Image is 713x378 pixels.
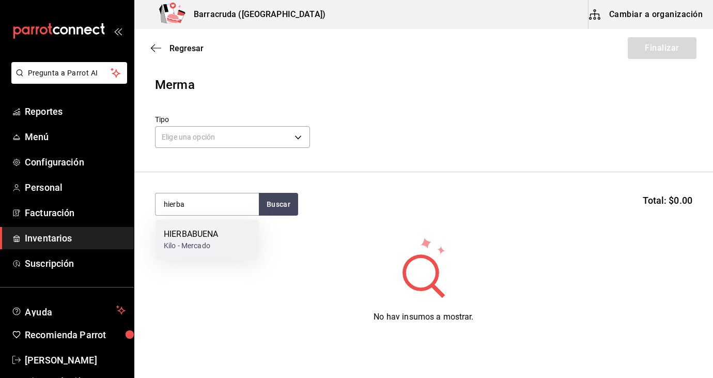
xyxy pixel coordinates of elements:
span: Ayuda [25,304,112,316]
div: Merma [155,75,692,94]
span: No hay insumos a mostrar. Busca un insumo para agregarlo a la lista [346,312,501,334]
span: Inventarios [25,231,126,245]
span: Suscripción [25,256,126,270]
span: Total: $0.00 [643,193,692,207]
div: Kilo - Mercado [164,240,218,251]
input: Buscar insumo [156,193,259,215]
button: open_drawer_menu [114,27,122,35]
span: Menú [25,130,126,144]
span: [PERSON_NAME] [25,353,126,367]
button: Regresar [151,43,204,53]
button: Pregunta a Parrot AI [11,62,127,84]
div: Elige una opción [155,126,310,148]
button: Buscar [259,193,298,216]
span: Recomienda Parrot [25,328,126,342]
span: Personal [25,180,126,194]
span: Facturación [25,206,126,220]
a: Pregunta a Parrot AI [7,75,127,86]
h3: Barracruda ([GEOGRAPHIC_DATA]) [185,8,326,21]
span: Reportes [25,104,126,118]
span: Regresar [169,43,204,53]
label: Tipo [155,116,310,123]
span: Pregunta a Parrot AI [28,68,111,79]
span: Configuración [25,155,126,169]
div: HIERBABUENA [164,228,218,240]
